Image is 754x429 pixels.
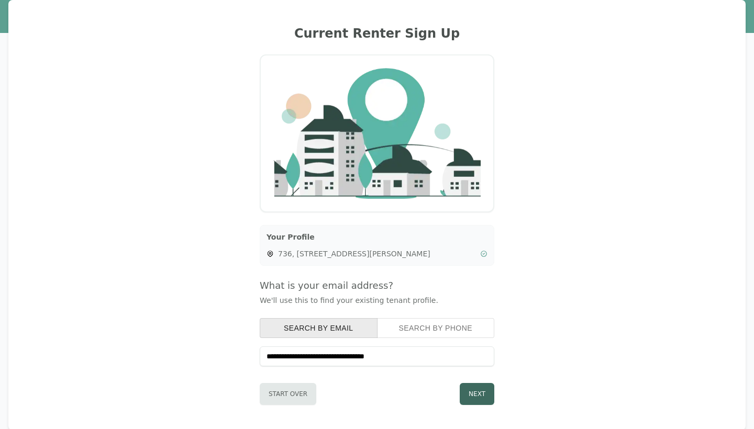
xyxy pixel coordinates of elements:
div: Search type [260,318,494,338]
button: Start Over [260,383,316,405]
h4: What is your email address? [260,278,494,293]
button: search by email [260,318,378,338]
button: search by phone [377,318,495,338]
img: Company Logo [273,68,481,198]
span: 736, [STREET_ADDRESS][PERSON_NAME] [278,249,476,259]
button: Next [460,383,494,405]
h2: Current Renter Sign Up [21,25,733,42]
h3: Your Profile [267,232,487,242]
p: We'll use this to find your existing tenant profile. [260,295,494,306]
